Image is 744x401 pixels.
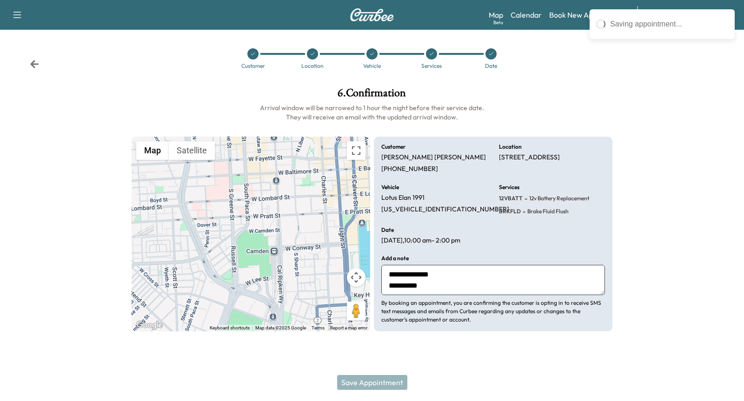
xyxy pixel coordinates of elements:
[381,299,605,324] p: By booking an appointment, you are confirming the customer is opting in to receive SMS text messa...
[499,184,519,190] h6: Services
[30,59,39,69] div: Back
[549,9,628,20] a: Book New Appointment
[527,195,590,202] span: 12v Battery Replacement
[381,153,486,162] p: [PERSON_NAME] [PERSON_NAME]
[489,9,503,20] a: MapBeta
[523,194,527,203] span: -
[350,8,394,21] img: Curbee Logo
[521,207,525,216] span: -
[136,141,169,160] button: Show street map
[132,103,613,122] h6: Arrival window will be narrowed to 1 hour the night before their service date. They will receive ...
[610,19,728,30] div: Saving appointment...
[499,153,560,162] p: [STREET_ADDRESS]
[312,325,325,330] a: Terms (opens in new tab)
[134,319,165,331] a: Open this area in Google Maps (opens a new window)
[511,9,542,20] a: Calendar
[210,325,250,331] button: Keyboard shortcuts
[347,141,365,160] button: Toggle fullscreen view
[132,87,613,103] h1: 6 . Confirmation
[499,195,523,202] span: 12VBATT
[499,208,521,215] span: BRKFLD
[381,165,438,173] p: [PHONE_NUMBER]
[381,227,394,233] h6: Date
[134,319,165,331] img: Google
[381,205,509,214] p: [US_VEHICLE_IDENTIFICATION_NUMBER]
[381,237,460,245] p: [DATE] , 10:00 am - 2:00 pm
[381,256,409,261] h6: Add a note
[499,144,522,150] h6: Location
[301,63,324,69] div: Location
[347,268,365,287] button: Map camera controls
[493,19,503,26] div: Beta
[525,208,569,215] span: Brake Fluid Flush
[169,141,215,160] button: Show satellite imagery
[381,144,405,150] h6: Customer
[381,194,425,202] p: Lotus Elan 1991
[485,63,497,69] div: Date
[421,63,442,69] div: Services
[347,302,365,320] button: Drag Pegman onto the map to open Street View
[330,325,367,330] a: Report a map error
[241,63,265,69] div: Customer
[255,325,306,330] span: Map data ©2025 Google
[363,63,381,69] div: Vehicle
[381,184,399,190] h6: Vehicle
